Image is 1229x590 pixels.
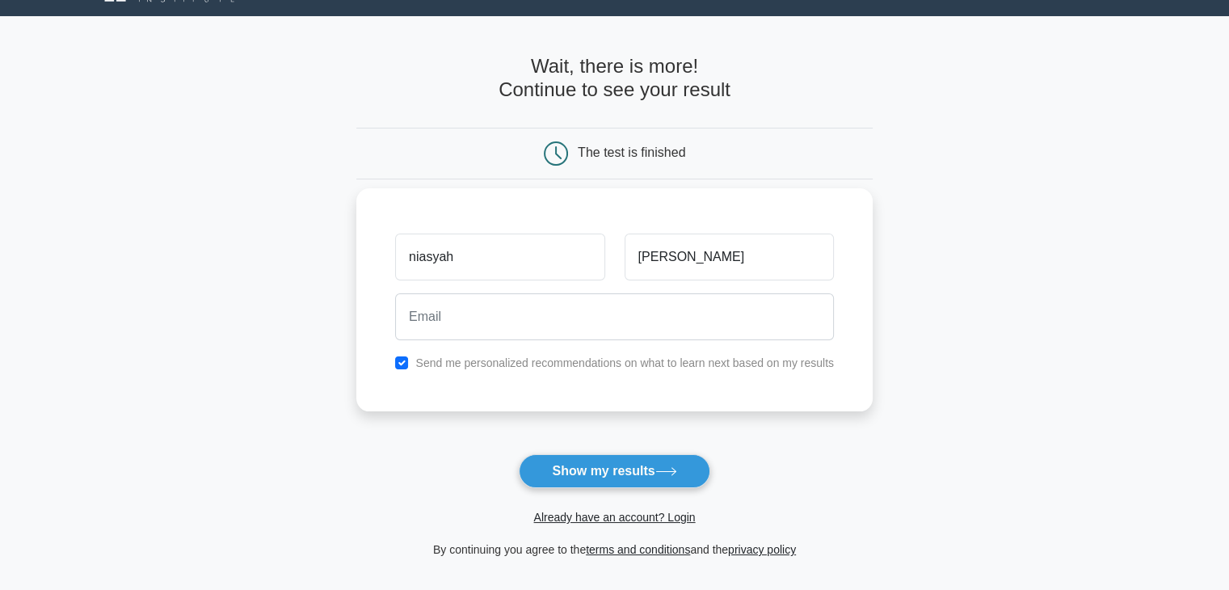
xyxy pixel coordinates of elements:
[347,540,882,559] div: By continuing you agree to the and the
[395,234,604,280] input: First name
[356,55,873,102] h4: Wait, there is more! Continue to see your result
[728,543,796,556] a: privacy policy
[415,356,834,369] label: Send me personalized recommendations on what to learn next based on my results
[586,543,690,556] a: terms and conditions
[625,234,834,280] input: Last name
[519,454,709,488] button: Show my results
[533,511,695,524] a: Already have an account? Login
[578,145,685,159] div: The test is finished
[395,293,834,340] input: Email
